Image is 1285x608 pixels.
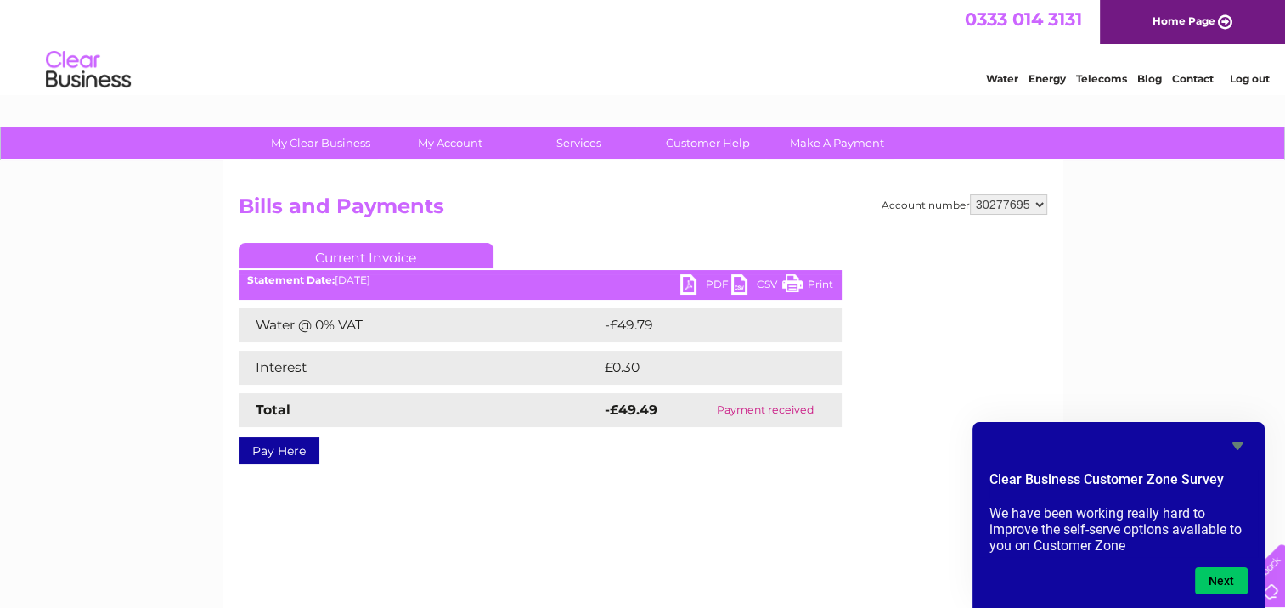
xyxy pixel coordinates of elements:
a: Services [509,127,649,159]
p: We have been working really hard to improve the self-serve options available to you on Customer Zone [989,505,1248,554]
strong: -£49.49 [605,402,657,418]
b: Statement Date: [247,273,335,286]
a: 0333 014 3131 [965,8,1082,30]
div: Account number [882,194,1047,215]
a: PDF [680,274,731,299]
div: [DATE] [239,274,842,286]
a: Water [986,72,1018,85]
td: Interest [239,351,600,385]
a: Current Invoice [239,243,493,268]
a: Make A Payment [767,127,907,159]
td: Payment received [689,393,842,427]
a: Log out [1229,72,1269,85]
h2: Clear Business Customer Zone Survey [989,470,1248,498]
td: -£49.79 [600,308,810,342]
td: Water @ 0% VAT [239,308,600,342]
a: My Account [380,127,520,159]
a: My Clear Business [251,127,391,159]
button: Next question [1195,567,1248,594]
td: £0.30 [600,351,802,385]
h2: Bills and Payments [239,194,1047,227]
img: logo.png [45,44,132,96]
a: Energy [1029,72,1066,85]
div: Clear Business is a trading name of Verastar Limited (registered in [GEOGRAPHIC_DATA] No. 3667643... [242,9,1045,82]
a: Telecoms [1076,72,1127,85]
strong: Total [256,402,290,418]
a: Pay Here [239,437,319,464]
a: Blog [1137,72,1162,85]
a: Print [782,274,833,299]
div: Clear Business Customer Zone Survey [989,436,1248,594]
button: Hide survey [1227,436,1248,456]
a: Customer Help [638,127,778,159]
a: CSV [731,274,782,299]
a: Contact [1172,72,1214,85]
